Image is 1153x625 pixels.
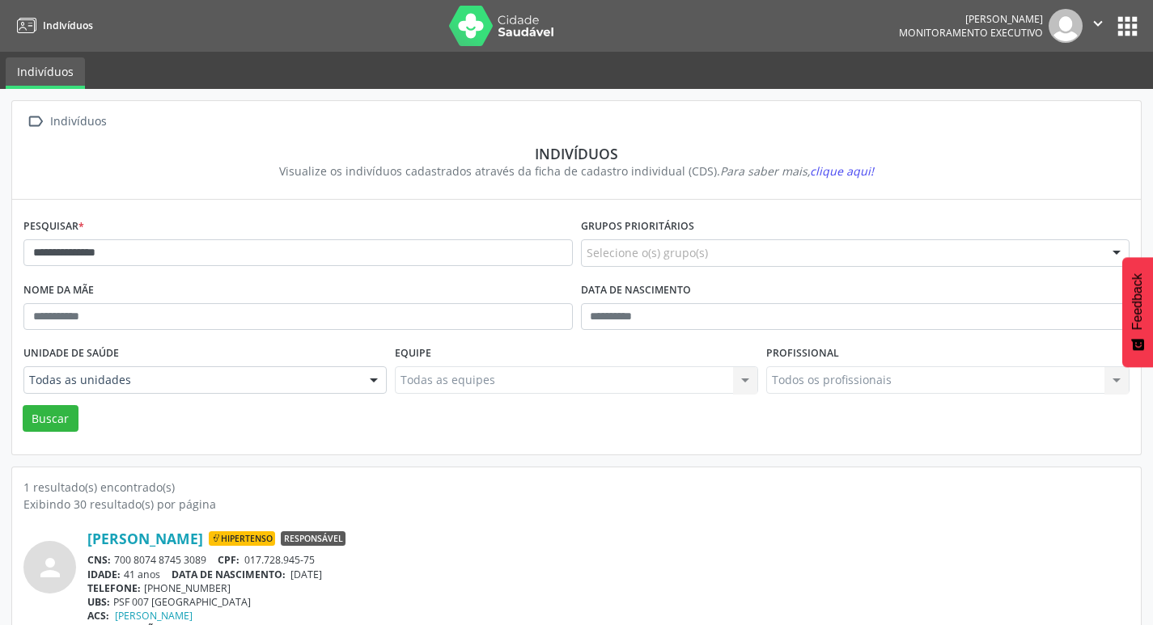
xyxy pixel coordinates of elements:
[810,163,874,179] span: clique aqui!
[23,496,1130,513] div: Exibindo 30 resultado(s) por página
[87,609,109,623] span: ACS:
[87,530,203,547] a: [PERSON_NAME]
[87,581,1130,595] div: [PHONE_NUMBER]
[87,553,111,567] span: CNS:
[23,214,84,239] label: Pesquisar
[766,341,839,366] label: Profissional
[6,57,85,89] a: Indivíduos
[1130,273,1145,330] span: Feedback
[1083,9,1113,43] button: 
[899,26,1043,40] span: Monitoramento Executivo
[587,244,708,261] span: Selecione o(s) grupo(s)
[172,568,286,581] span: DATA DE NASCIMENTO:
[218,553,240,567] span: CPF:
[209,531,275,546] span: Hipertenso
[1122,257,1153,367] button: Feedback - Mostrar pesquisa
[87,581,141,595] span: TELEFONE:
[899,12,1043,26] div: [PERSON_NAME]
[23,110,109,133] a:  Indivíduos
[115,609,193,623] a: [PERSON_NAME]
[35,145,1118,163] div: Indivíduos
[1089,15,1107,32] i: 
[1113,12,1142,40] button: apps
[581,214,694,239] label: Grupos prioritários
[87,553,1130,567] div: 700 8074 8745 3089
[47,110,109,133] div: Indivíduos
[281,531,345,546] span: Responsável
[87,568,121,581] span: IDADE:
[581,278,691,303] label: Data de nascimento
[395,341,431,366] label: Equipe
[720,163,874,179] i: Para saber mais,
[35,163,1118,179] div: Visualize os indivíduos cadastrados através da ficha de cadastro individual (CDS).
[23,110,47,133] i: 
[23,341,119,366] label: Unidade de saúde
[23,405,78,433] button: Buscar
[11,12,93,39] a: Indivíduos
[43,19,93,32] span: Indivíduos
[23,278,94,303] label: Nome da mãe
[87,595,1130,609] div: PSF 007 [GEOGRAPHIC_DATA]
[87,595,110,609] span: UBS:
[87,568,1130,581] div: 41 anos
[244,553,315,567] span: 017.728.945-75
[290,568,322,581] span: [DATE]
[1049,9,1083,43] img: img
[23,479,1130,496] div: 1 resultado(s) encontrado(s)
[29,372,354,388] span: Todas as unidades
